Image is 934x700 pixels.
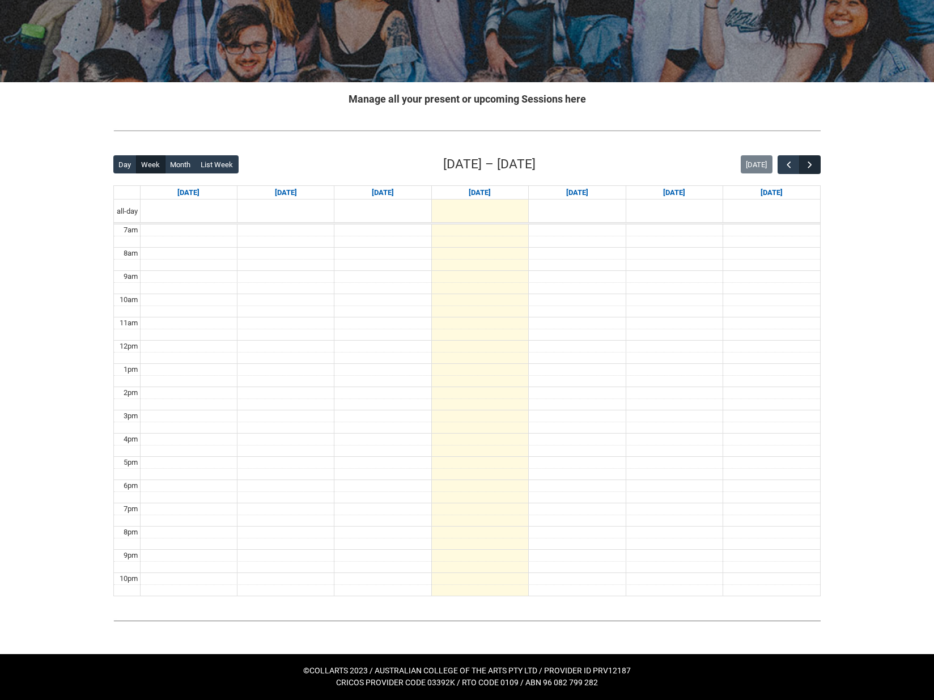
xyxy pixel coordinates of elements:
div: 5pm [121,457,140,468]
a: Go to September 13, 2025 [758,186,785,200]
a: Go to September 10, 2025 [466,186,493,200]
a: Go to September 8, 2025 [273,186,299,200]
div: 10pm [117,573,140,584]
div: 4pm [121,434,140,445]
a: Go to September 11, 2025 [564,186,591,200]
button: [DATE] [741,155,772,173]
div: 7am [121,224,140,236]
div: 8am [121,248,140,259]
button: Previous Week [778,155,799,174]
button: Month [165,155,196,173]
a: Go to September 12, 2025 [661,186,687,200]
img: REDU_GREY_LINE [113,614,821,626]
div: 2pm [121,387,140,398]
div: 6pm [121,480,140,491]
button: Next Week [799,155,821,174]
button: Day [113,155,137,173]
a: Go to September 7, 2025 [175,186,202,200]
div: 1pm [121,364,140,375]
div: 11am [117,317,140,329]
div: 10am [117,294,140,306]
div: 7pm [121,503,140,515]
button: Week [136,155,165,173]
button: List Week [196,155,239,173]
div: 9am [121,271,140,282]
div: 3pm [121,410,140,422]
h2: Manage all your present or upcoming Sessions here [113,91,821,107]
div: 8pm [121,527,140,538]
img: REDU_GREY_LINE [113,125,821,137]
span: all-day [114,206,140,217]
div: 12pm [117,341,140,352]
a: Go to September 9, 2025 [370,186,396,200]
div: 9pm [121,550,140,561]
h2: [DATE] – [DATE] [443,155,536,174]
